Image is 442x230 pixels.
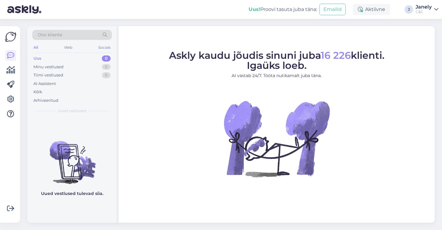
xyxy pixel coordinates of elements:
div: Tiimi vestlused [33,72,63,78]
div: 0 [102,55,111,62]
div: All [32,44,39,51]
div: Aktiivne [353,4,390,15]
div: 0 [102,72,111,78]
span: Uued vestlused [58,108,86,114]
img: No Chat active [222,84,331,193]
span: 16 226 [321,49,351,61]
div: Web [63,44,74,51]
div: Minu vestlused [33,64,64,70]
div: Socials [97,44,112,51]
div: Arhiveeritud [33,97,58,104]
div: Kõik [33,89,42,95]
div: Proovi tasuta juba täna: [249,6,317,13]
span: Otsi kliente [38,32,62,38]
span: Askly kaudu jõudis sinuni juba klienti. Igaüks loeb. [169,49,385,71]
div: AI Assistent [33,81,56,87]
div: J [405,5,413,14]
button: Emailid [319,4,346,15]
div: C&C [416,9,432,14]
img: No chats [27,130,117,185]
img: Askly Logo [5,31,16,43]
b: Uus! [249,6,260,12]
div: Uus [33,55,41,62]
a: JanelyC&C [416,5,438,14]
p: AI vastab 24/7. Tööta nutikamalt juba täna. [169,73,385,79]
p: Uued vestlused tulevad siia. [41,190,103,197]
div: Janely [416,5,432,9]
div: 0 [102,64,111,70]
